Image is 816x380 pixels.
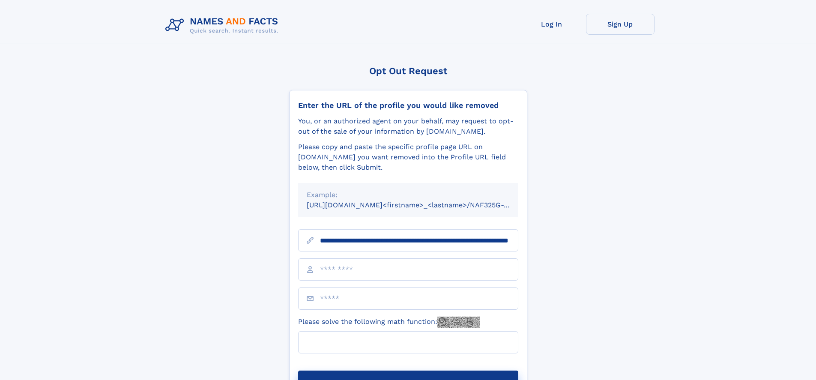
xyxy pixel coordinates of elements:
[298,317,480,328] label: Please solve the following math function:
[298,101,518,110] div: Enter the URL of the profile you would like removed
[298,142,518,173] div: Please copy and paste the specific profile page URL on [DOMAIN_NAME] you want removed into the Pr...
[307,201,535,209] small: [URL][DOMAIN_NAME]<firstname>_<lastname>/NAF325G-xxxxxxxx
[307,190,510,200] div: Example:
[298,116,518,137] div: You, or an authorized agent on your behalf, may request to opt-out of the sale of your informatio...
[289,66,527,76] div: Opt Out Request
[586,14,655,35] a: Sign Up
[162,14,285,37] img: Logo Names and Facts
[517,14,586,35] a: Log In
